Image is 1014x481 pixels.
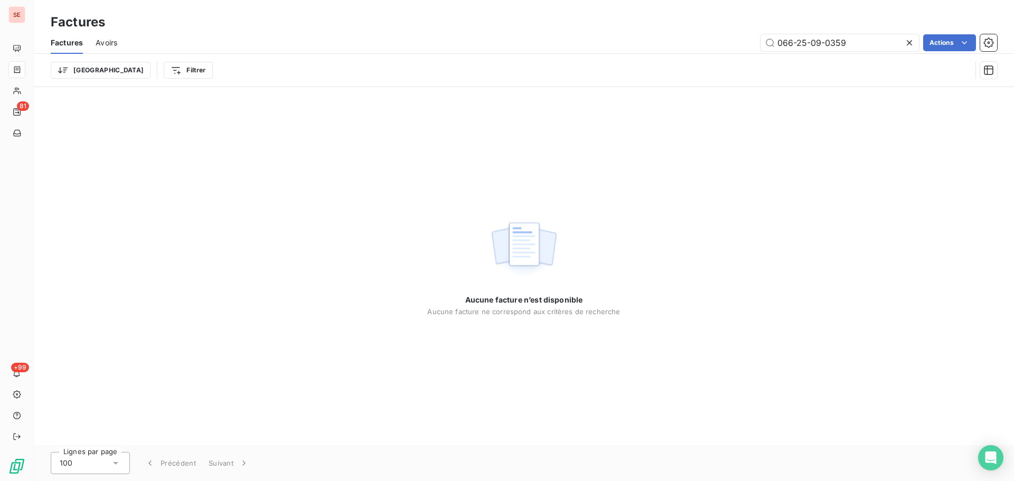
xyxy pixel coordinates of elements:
[8,458,25,475] img: Logo LeanPay
[8,6,25,23] div: SE
[138,452,202,474] button: Précédent
[490,216,558,282] img: empty state
[51,13,105,32] h3: Factures
[51,37,83,48] span: Factures
[923,34,976,51] button: Actions
[11,363,29,372] span: +99
[760,34,919,51] input: Rechercher
[60,458,72,468] span: 100
[17,101,29,111] span: 81
[164,62,212,79] button: Filtrer
[96,37,117,48] span: Avoirs
[427,307,620,316] span: Aucune facture ne correspond aux critères de recherche
[978,445,1003,470] div: Open Intercom Messenger
[465,295,583,305] span: Aucune facture n’est disponible
[202,452,256,474] button: Suivant
[51,62,151,79] button: [GEOGRAPHIC_DATA]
